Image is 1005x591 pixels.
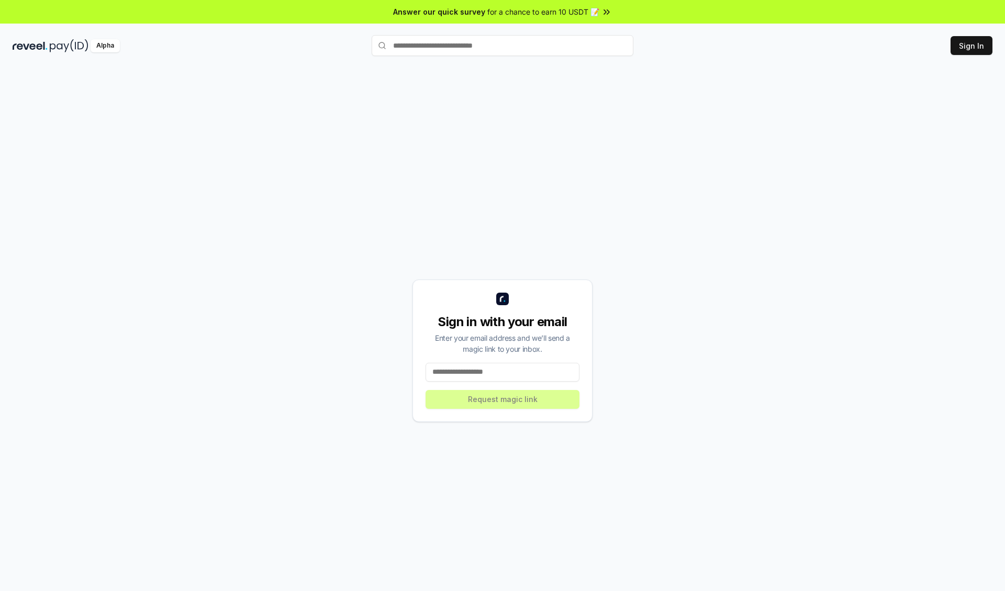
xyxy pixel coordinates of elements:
div: Enter your email address and we’ll send a magic link to your inbox. [426,332,579,354]
img: reveel_dark [13,39,48,52]
button: Sign In [951,36,992,55]
div: Sign in with your email [426,314,579,330]
div: Alpha [91,39,120,52]
img: pay_id [50,39,88,52]
span: for a chance to earn 10 USDT 📝 [487,6,599,17]
img: logo_small [496,293,509,305]
span: Answer our quick survey [393,6,485,17]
